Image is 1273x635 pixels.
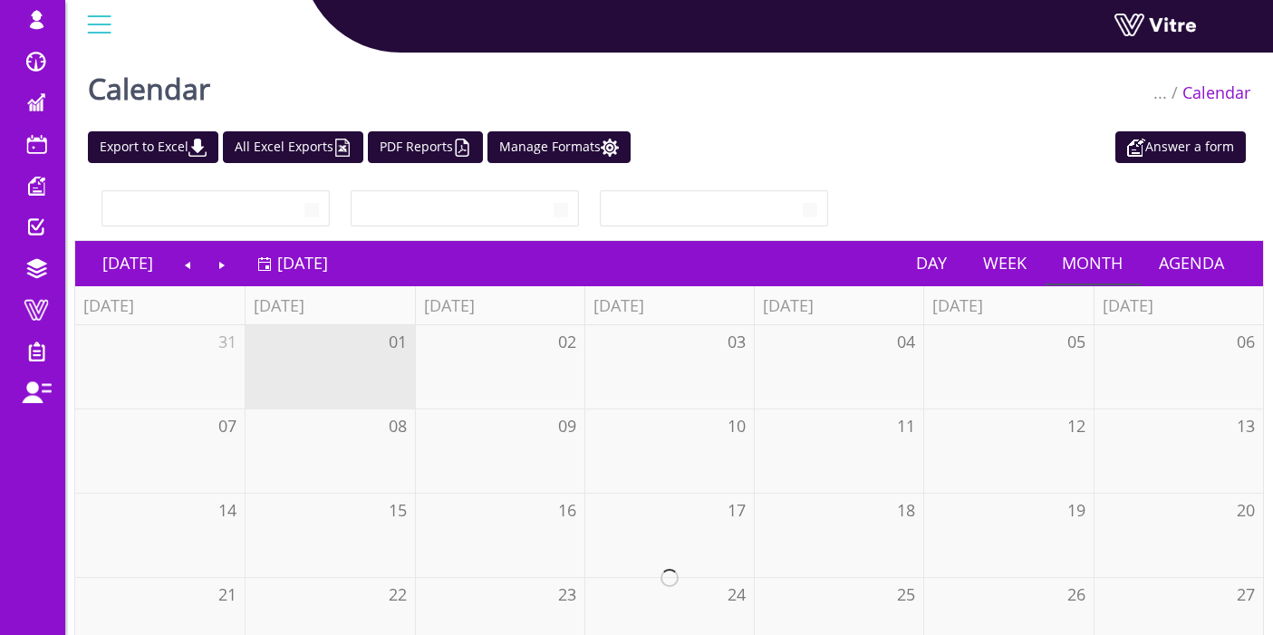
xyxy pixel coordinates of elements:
a: All Excel Exports [223,131,363,163]
th: [DATE] [754,286,923,325]
span: select [794,192,826,225]
th: [DATE] [245,286,414,325]
a: Next [205,242,239,284]
a: Answer a form [1115,131,1246,163]
th: [DATE] [75,286,245,325]
a: Export to Excel [88,131,218,163]
a: Agenda [1141,242,1242,284]
a: [DATE] [84,242,171,284]
th: [DATE] [923,286,1093,325]
th: [DATE] [415,286,584,325]
h1: Calendar [88,45,210,122]
img: cal_settings.png [601,139,619,157]
span: select [295,192,328,225]
th: [DATE] [1094,286,1263,325]
img: cal_excel.png [333,139,352,157]
span: ... [1153,82,1167,103]
span: select [545,192,577,225]
li: Calendar [1167,82,1250,105]
a: [DATE] [257,242,328,284]
a: Previous [171,242,206,284]
img: appointment_white2.png [1127,139,1145,157]
span: [DATE] [277,252,328,274]
a: Day [898,242,965,284]
img: cal_pdf.png [453,139,471,157]
a: Week [965,242,1045,284]
a: PDF Reports [368,131,483,163]
a: Manage Formats [487,131,631,163]
img: cal_download.png [188,139,207,157]
th: [DATE] [584,286,754,325]
a: Month [1045,242,1142,284]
